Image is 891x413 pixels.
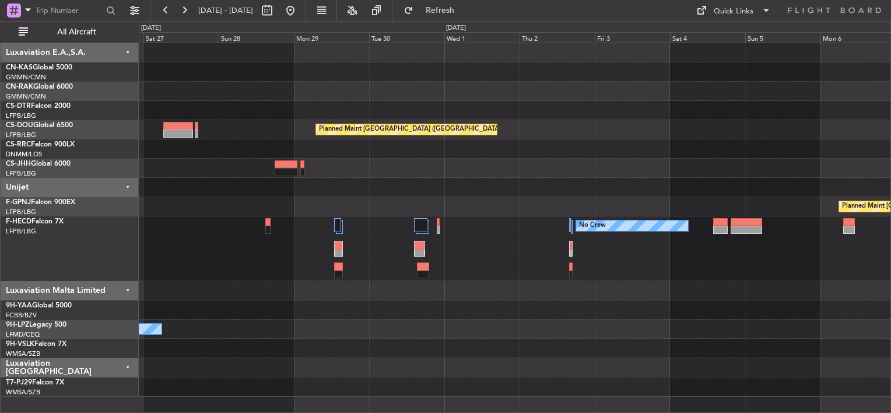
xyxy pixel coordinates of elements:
[520,32,595,43] div: Thu 2
[579,217,606,235] div: No Crew
[198,5,253,16] span: [DATE] - [DATE]
[6,83,33,90] span: CN-RAK
[6,388,40,397] a: WMSA/SZB
[6,64,33,71] span: CN-KAS
[595,32,670,43] div: Fri 3
[714,6,753,17] div: Quick Links
[6,169,36,178] a: LFPB/LBG
[6,379,32,386] span: T7-PJ29
[6,302,72,309] a: 9H-YAAGlobal 5000
[36,2,103,19] input: Trip Number
[690,1,777,20] button: Quick Links
[6,64,72,71] a: CN-KASGlobal 5000
[6,218,31,225] span: F-HECD
[6,122,33,129] span: CS-DOU
[219,32,294,43] div: Sun 28
[670,32,745,43] div: Sat 4
[745,32,820,43] div: Sun 5
[6,141,75,148] a: CS-RRCFalcon 900LX
[6,330,40,339] a: LFMD/CEQ
[6,349,40,358] a: WMSA/SZB
[143,32,219,43] div: Sat 27
[6,141,31,148] span: CS-RRC
[6,218,64,225] a: F-HECDFalcon 7X
[6,199,31,206] span: F-GPNJ
[369,32,444,43] div: Tue 30
[6,73,46,82] a: GMMN/CMN
[294,32,369,43] div: Mon 29
[6,122,73,129] a: CS-DOUGlobal 6500
[6,227,36,236] a: LFPB/LBG
[398,1,468,20] button: Refresh
[6,160,71,167] a: CS-JHHGlobal 6000
[6,131,36,139] a: LFPB/LBG
[141,23,161,33] div: [DATE]
[6,311,37,320] a: FCBB/BZV
[6,341,34,348] span: 9H-VSLK
[446,23,466,33] div: [DATE]
[6,341,66,348] a: 9H-VSLKFalcon 7X
[13,23,127,41] button: All Aircraft
[6,111,36,120] a: LFPB/LBG
[6,199,75,206] a: F-GPNJFalcon 900EX
[6,160,31,167] span: CS-JHH
[6,321,29,328] span: 9H-LPZ
[6,208,36,216] a: LFPB/LBG
[6,321,66,328] a: 9H-LPZLegacy 500
[444,32,520,43] div: Wed 1
[6,150,42,159] a: DNMM/LOS
[6,379,64,386] a: T7-PJ29Falcon 7X
[6,103,31,110] span: CS-DTR
[30,28,123,36] span: All Aircraft
[416,6,465,15] span: Refresh
[6,302,32,309] span: 9H-YAA
[6,92,46,101] a: GMMN/CMN
[6,83,73,90] a: CN-RAKGlobal 6000
[6,103,71,110] a: CS-DTRFalcon 2000
[319,121,503,138] div: Planned Maint [GEOGRAPHIC_DATA] ([GEOGRAPHIC_DATA])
